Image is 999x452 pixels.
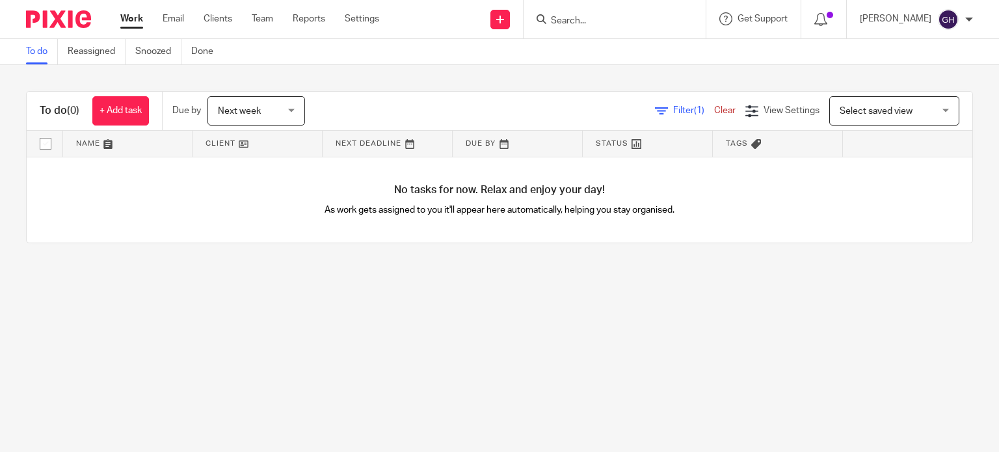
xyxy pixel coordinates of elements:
a: Settings [345,12,379,25]
p: [PERSON_NAME] [860,12,931,25]
a: Team [252,12,273,25]
a: Done [191,39,223,64]
span: Tags [726,140,748,147]
a: Work [120,12,143,25]
a: + Add task [92,96,149,126]
span: Get Support [738,14,788,23]
a: To do [26,39,58,64]
span: (1) [694,106,704,115]
p: Due by [172,104,201,117]
h4: No tasks for now. Relax and enjoy your day! [27,183,972,197]
img: Pixie [26,10,91,28]
span: Filter [673,106,714,115]
a: Snoozed [135,39,181,64]
span: Next week [218,107,261,116]
span: Select saved view [840,107,912,116]
a: Clients [204,12,232,25]
p: As work gets assigned to you it'll appear here automatically, helping you stay organised. [263,204,736,217]
h1: To do [40,104,79,118]
span: (0) [67,105,79,116]
input: Search [550,16,667,27]
span: View Settings [764,106,819,115]
img: svg%3E [938,9,959,30]
a: Reassigned [68,39,126,64]
a: Clear [714,106,736,115]
a: Email [163,12,184,25]
a: Reports [293,12,325,25]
